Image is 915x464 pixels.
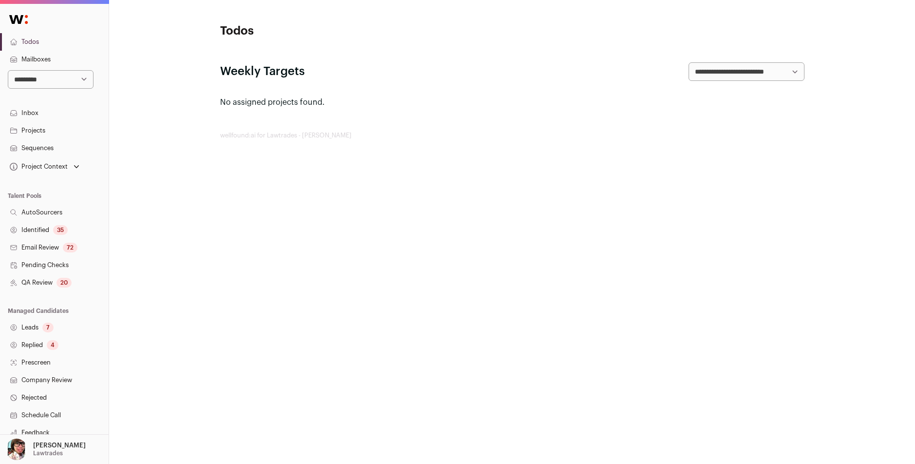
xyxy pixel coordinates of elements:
h1: Todos [220,23,415,39]
div: 20 [56,278,72,288]
img: Wellfound [4,10,33,29]
p: [PERSON_NAME] [33,442,86,449]
footer: wellfound:ai for Lawtrades - [PERSON_NAME] [220,132,804,139]
div: 72 [63,243,77,252]
button: Open dropdown [8,160,81,174]
div: 4 [47,340,58,350]
img: 14759586-medium_jpg [6,439,27,460]
button: Open dropdown [4,439,88,460]
p: No assigned projects found. [220,97,804,108]
div: Project Context [8,163,68,171]
div: 35 [53,225,68,235]
div: 7 [42,323,54,332]
h2: Weekly Targets [220,64,305,79]
p: Lawtrades [33,449,63,457]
